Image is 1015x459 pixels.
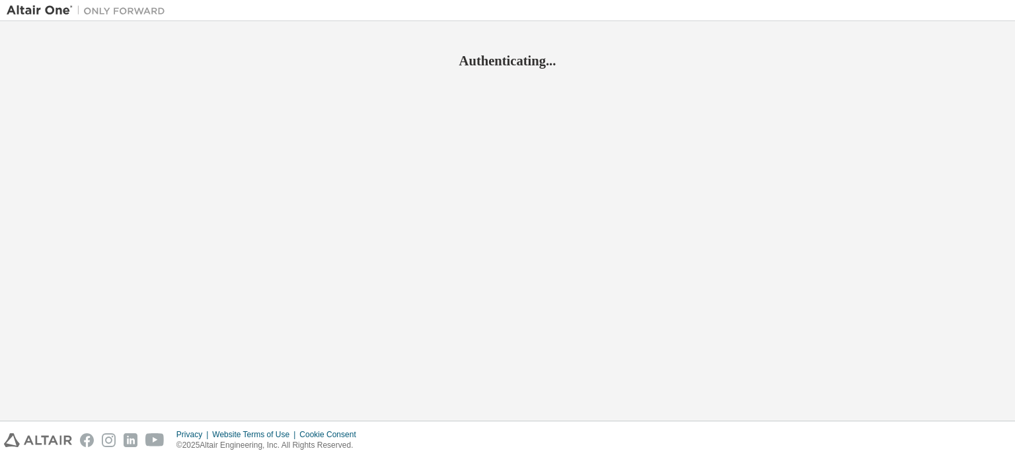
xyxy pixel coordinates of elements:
[102,433,116,447] img: instagram.svg
[212,429,299,440] div: Website Terms of Use
[145,433,165,447] img: youtube.svg
[176,440,364,451] p: © 2025 Altair Engineering, Inc. All Rights Reserved.
[176,429,212,440] div: Privacy
[7,52,1008,69] h2: Authenticating...
[124,433,137,447] img: linkedin.svg
[299,429,363,440] div: Cookie Consent
[80,433,94,447] img: facebook.svg
[4,433,72,447] img: altair_logo.svg
[7,4,172,17] img: Altair One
